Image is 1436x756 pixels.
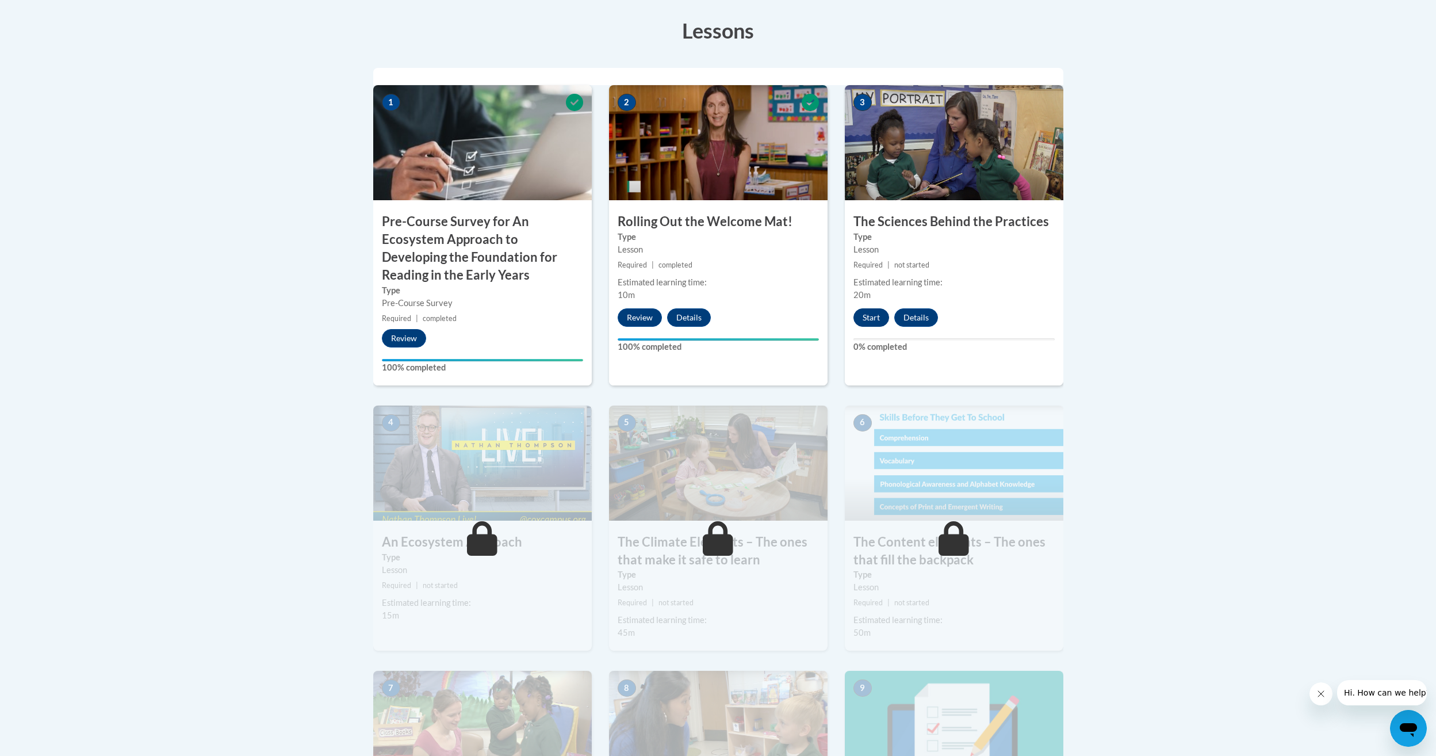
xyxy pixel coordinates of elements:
[618,261,647,269] span: Required
[382,414,400,432] span: 4
[894,598,929,607] span: not started
[382,610,399,620] span: 15m
[853,276,1055,289] div: Estimated learning time:
[373,406,592,521] img: Course Image
[618,243,819,256] div: Lesson
[845,213,1063,231] h3: The Sciences Behind the Practices
[373,213,592,284] h3: Pre-Course Survey for An Ecosystem Approach to Developing the Foundation for Reading in the Early...
[853,581,1055,594] div: Lesson
[618,308,662,327] button: Review
[618,276,819,289] div: Estimated learning time:
[853,341,1055,353] label: 0% completed
[845,85,1063,200] img: Course Image
[1309,682,1332,705] iframe: Close message
[373,16,1063,45] h3: Lessons
[853,614,1055,627] div: Estimated learning time:
[609,533,828,569] h3: The Climate Elements – The ones that make it safe to learn
[618,231,819,243] label: Type
[382,551,583,564] label: Type
[658,598,694,607] span: not started
[618,341,819,353] label: 100% completed
[373,533,592,551] h3: An Ecosystem Approach
[618,568,819,581] label: Type
[609,406,828,521] img: Course Image
[853,94,872,111] span: 3
[853,231,1055,243] label: Type
[416,581,418,590] span: |
[853,308,889,327] button: Start
[658,261,692,269] span: completed
[853,679,872,697] span: 9
[618,290,635,300] span: 10m
[887,261,890,269] span: |
[845,406,1063,521] img: Course Image
[853,261,883,269] span: Required
[853,628,871,637] span: 50m
[618,598,647,607] span: Required
[382,679,400,697] span: 7
[853,290,871,300] span: 20m
[609,85,828,200] img: Course Image
[845,533,1063,569] h3: The Content elements – The ones that fill the backpack
[618,628,635,637] span: 45m
[382,297,583,310] div: Pre-Course Survey
[618,679,636,697] span: 8
[618,94,636,111] span: 2
[652,598,654,607] span: |
[894,308,938,327] button: Details
[382,329,426,348] button: Review
[382,359,583,361] div: Your progress
[382,314,411,323] span: Required
[853,598,883,607] span: Required
[618,414,636,432] span: 5
[382,361,583,374] label: 100% completed
[618,338,819,341] div: Your progress
[853,414,872,432] span: 6
[382,597,583,609] div: Estimated learning time:
[373,85,592,200] img: Course Image
[652,261,654,269] span: |
[416,314,418,323] span: |
[887,598,890,607] span: |
[618,581,819,594] div: Lesson
[894,261,929,269] span: not started
[853,243,1055,256] div: Lesson
[423,581,458,590] span: not started
[618,614,819,627] div: Estimated learning time:
[382,284,583,297] label: Type
[7,8,93,17] span: Hi. How can we help?
[382,581,411,590] span: Required
[1390,710,1427,747] iframe: Button to launch messaging window
[609,213,828,231] h3: Rolling Out the Welcome Mat!
[423,314,457,323] span: completed
[1337,680,1427,705] iframe: Message from company
[667,308,711,327] button: Details
[853,568,1055,581] label: Type
[382,94,400,111] span: 1
[382,564,583,576] div: Lesson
